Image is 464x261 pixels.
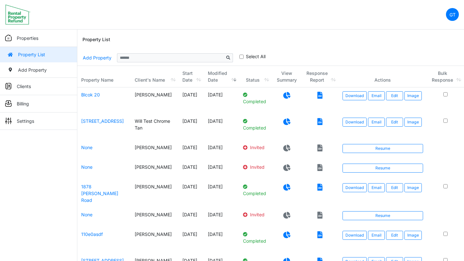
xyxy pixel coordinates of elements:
[81,145,92,150] a: None
[5,83,12,89] img: sidemenu_client.png
[179,140,204,160] td: [DATE]
[5,4,31,25] img: spp logo
[5,100,12,107] img: sidemenu_billing.png
[179,207,204,227] td: [DATE]
[5,118,12,124] img: sidemenu_settings.png
[17,35,38,41] p: Properties
[204,87,239,114] td: [DATE]
[204,160,239,179] td: [DATE]
[243,118,268,131] p: Completed
[368,183,385,192] button: Email
[131,207,179,227] td: [PERSON_NAME]
[81,118,124,124] a: [STREET_ADDRESS]
[204,140,239,160] td: [DATE]
[204,207,239,227] td: [DATE]
[82,52,112,63] a: Add Property
[81,92,100,97] a: Blcok 20
[343,183,367,192] a: Download
[243,144,268,151] p: Invited
[179,114,204,140] td: [DATE]
[131,87,179,114] td: [PERSON_NAME]
[386,118,403,127] a: Edit
[243,164,268,170] p: Invited
[386,183,403,192] a: Edit
[243,211,268,218] p: Invited
[131,227,179,253] td: [PERSON_NAME]
[17,100,29,107] p: Billing
[302,66,339,87] th: Response Report: activate to sort column ascending
[404,91,422,100] button: Image
[204,179,239,207] td: [DATE]
[343,164,423,173] a: Resume
[368,91,385,100] button: Email
[131,140,179,160] td: [PERSON_NAME]
[343,231,367,240] a: Download
[343,144,423,153] a: Resume
[272,66,302,87] th: View Summary
[450,11,456,18] p: GT
[131,114,179,140] td: Will Test Chrome Tan
[427,66,464,87] th: Bulk Response: activate to sort column ascending
[179,87,204,114] td: [DATE]
[131,160,179,179] td: [PERSON_NAME]
[81,231,103,237] a: 110e0asdf
[339,66,427,87] th: Actions
[82,37,110,42] h6: Property List
[81,212,92,217] a: None
[204,114,239,140] td: [DATE]
[81,184,118,203] a: 1878 [PERSON_NAME] Road
[368,118,385,127] button: Email
[368,231,385,240] button: Email
[17,118,34,124] p: Settings
[404,183,422,192] button: Image
[17,83,31,90] p: Clients
[77,66,131,87] th: Property Name: activate to sort column ascending
[5,35,12,41] img: sidemenu_properties.png
[179,179,204,207] td: [DATE]
[243,91,268,105] p: Completed
[404,118,422,127] button: Image
[179,160,204,179] td: [DATE]
[117,53,224,62] input: Sizing example input
[131,179,179,207] td: [PERSON_NAME]
[343,91,367,100] a: Download
[243,183,268,197] p: Completed
[246,53,266,60] label: Select All
[386,91,403,100] a: Edit
[404,231,422,240] button: Image
[239,66,272,87] th: Status: activate to sort column ascending
[131,66,179,87] th: Client's Name: activate to sort column ascending
[179,227,204,253] td: [DATE]
[204,227,239,253] td: [DATE]
[343,118,367,127] a: Download
[81,164,92,170] a: None
[386,231,403,240] a: Edit
[204,66,239,87] th: Modified Date: activate to sort column ascending
[446,8,459,21] a: GT
[243,231,268,244] p: Completed
[343,211,423,220] a: Resume
[179,66,204,87] th: Start Date: activate to sort column ascending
